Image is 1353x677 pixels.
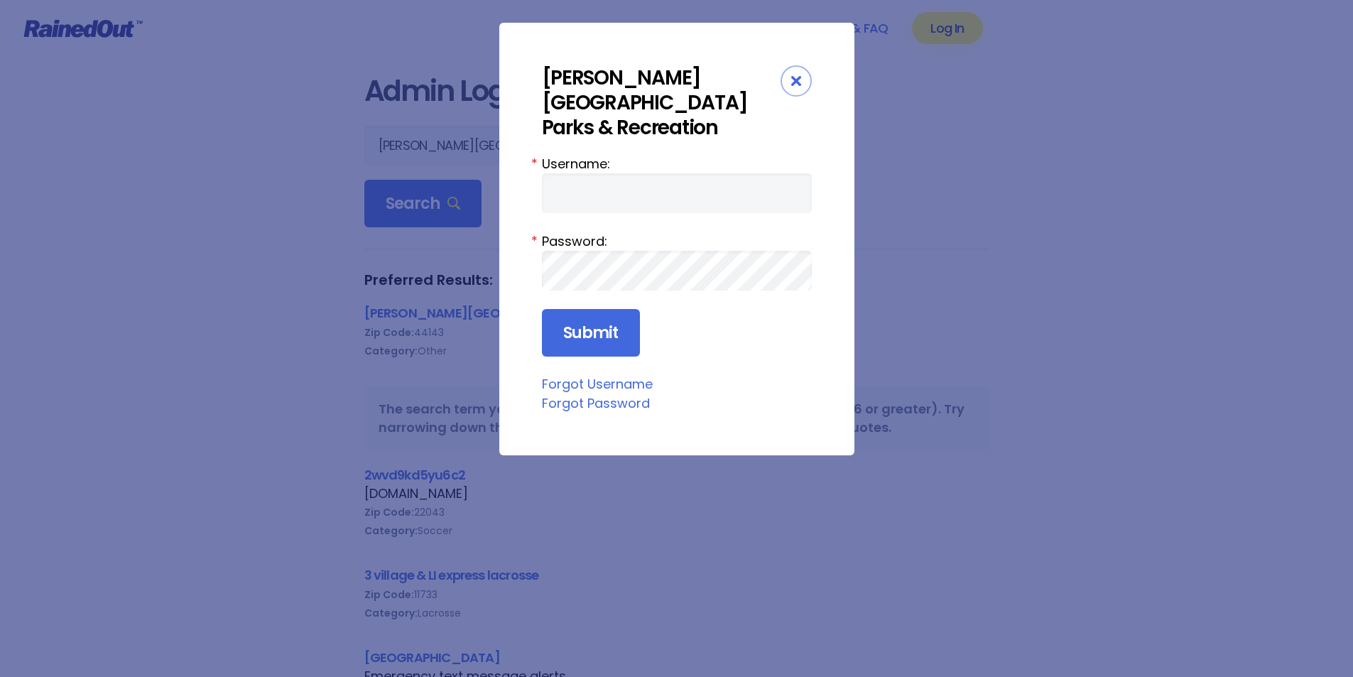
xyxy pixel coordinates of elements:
[542,309,640,357] input: Submit
[542,375,653,393] a: Forgot Username
[542,65,781,140] div: [PERSON_NAME][GEOGRAPHIC_DATA] Parks & Recreation
[542,232,812,251] label: Password:
[542,154,812,173] label: Username:
[542,394,650,412] a: Forgot Password
[781,65,812,97] div: Close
